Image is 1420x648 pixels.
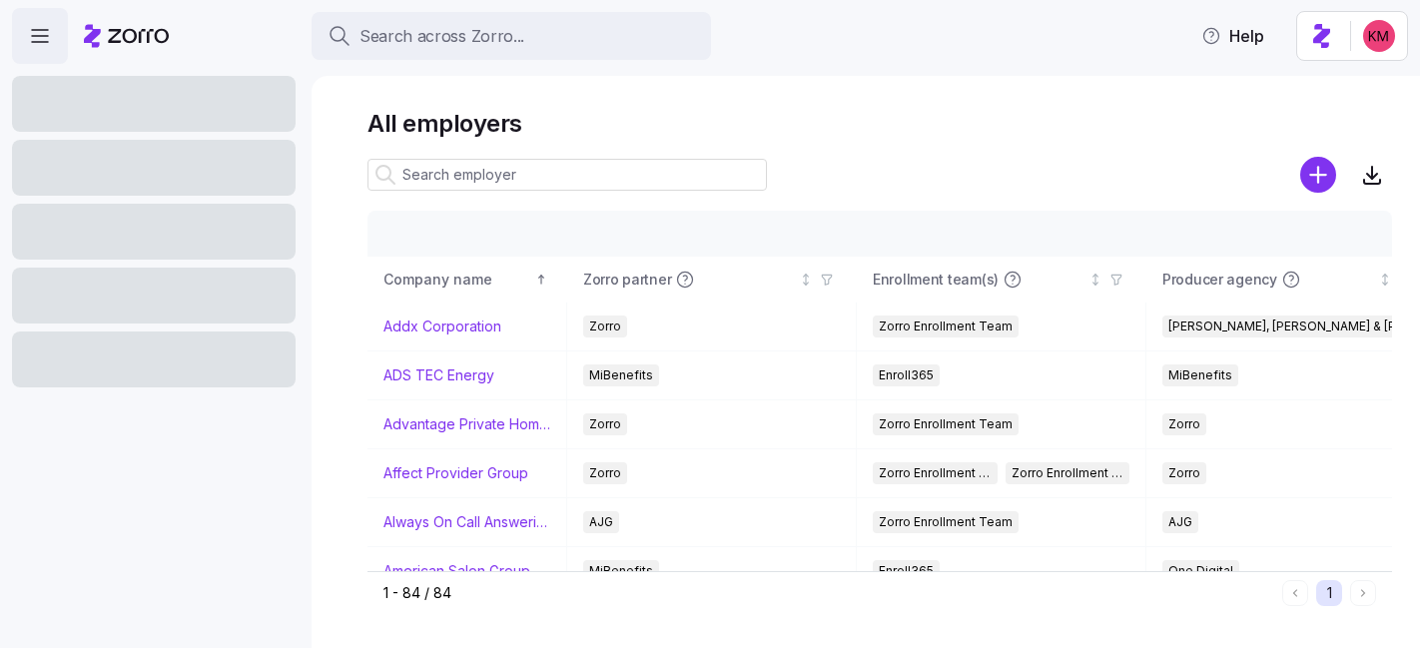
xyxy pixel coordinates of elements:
div: Sorted ascending [534,273,548,287]
th: Enrollment team(s)Not sorted [857,257,1146,303]
span: One Digital [1168,560,1233,582]
span: MiBenefits [589,364,653,386]
div: Not sorted [1378,273,1392,287]
a: Addx Corporation [383,317,501,336]
span: Help [1201,24,1264,48]
a: Always On Call Answering Service [383,512,550,532]
span: Enroll365 [879,364,934,386]
th: Company nameSorted ascending [367,257,567,303]
button: 1 [1316,580,1342,606]
span: MiBenefits [1168,364,1232,386]
a: American Salon Group [383,561,530,581]
a: Affect Provider Group [383,463,528,483]
span: Zorro Enrollment Team [879,462,992,484]
span: Enrollment team(s) [873,270,999,290]
span: Zorro [589,462,621,484]
span: Zorro Enrollment Team [879,413,1013,435]
button: Help [1185,16,1280,56]
span: MiBenefits [589,560,653,582]
img: 8fbd33f679504da1795a6676107ffb9e [1363,20,1395,52]
span: Search across Zorro... [359,24,524,49]
button: Search across Zorro... [312,12,711,60]
button: Next page [1350,580,1376,606]
span: Zorro [589,413,621,435]
span: Producer agency [1162,270,1277,290]
span: AJG [589,511,613,533]
span: Enroll365 [879,560,934,582]
span: AJG [1168,511,1192,533]
a: Advantage Private Home Care [383,414,550,434]
div: Not sorted [1088,273,1102,287]
span: Zorro [1168,413,1200,435]
svg: add icon [1300,157,1336,193]
input: Search employer [367,159,767,191]
h1: All employers [367,108,1392,139]
button: Previous page [1282,580,1308,606]
div: Company name [383,269,531,291]
span: Zorro partner [583,270,671,290]
span: Zorro [589,316,621,337]
a: ADS TEC Energy [383,365,494,385]
span: Zorro Enrollment Team [879,511,1013,533]
span: Zorro Enrollment Team [879,316,1013,337]
span: Zorro Enrollment Experts [1012,462,1124,484]
div: 1 - 84 / 84 [383,583,1274,603]
span: Zorro [1168,462,1200,484]
div: Not sorted [799,273,813,287]
th: Zorro partnerNot sorted [567,257,857,303]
